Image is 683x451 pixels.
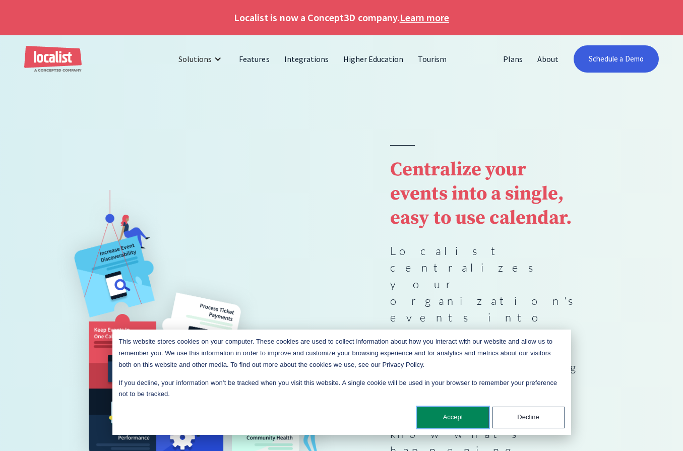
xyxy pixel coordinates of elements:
button: Decline [492,407,565,428]
div: Solutions [178,53,212,65]
button: Accept [417,407,489,428]
a: Tourism [411,47,454,71]
strong: Centralize your events into a single, easy to use calendar. [390,158,572,230]
a: Schedule a Demo [574,45,659,73]
div: Solutions [171,47,232,71]
a: Features [232,47,277,71]
a: About [530,47,566,71]
p: If you decline, your information won’t be tracked when you visit this website. A single cookie wi... [119,377,565,401]
div: Cookie banner [112,330,571,435]
a: home [24,46,82,73]
p: This website stores cookies on your computer. These cookies are used to collect information about... [119,336,565,370]
a: Integrations [277,47,336,71]
a: Higher Education [336,47,411,71]
a: Learn more [400,10,449,25]
a: Plans [496,47,530,71]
